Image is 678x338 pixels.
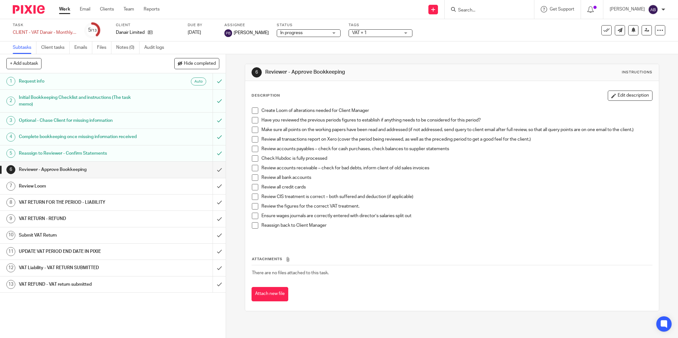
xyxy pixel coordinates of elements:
div: 12 [6,263,15,272]
h1: Optional - Chase Client for missing information [19,116,144,125]
div: 13 [6,280,15,289]
p: Review CIS treatment is correct – both suffered and deduction (if applicable) [261,194,652,200]
p: Review all transactions report on Xero (cover the period being reviewed, as well as the preceding... [261,136,652,143]
h1: Request info [19,77,144,86]
a: Notes (0) [116,41,139,54]
a: Audit logs [144,41,169,54]
p: Review all credit cards [261,184,652,190]
button: Attach new file [252,287,288,301]
div: 6 [252,67,262,77]
span: In progress [280,31,303,35]
button: Edit description [608,91,652,101]
p: Make sure all points on the working papers have been read and addressed (if not addressed, send q... [261,127,652,133]
div: 9 [6,214,15,223]
h1: Submit VAT Return [19,231,144,240]
p: [PERSON_NAME] [610,6,645,12]
div: 8 [6,198,15,207]
a: Reports [144,6,160,12]
h1: VAT RETURN - REFUND [19,214,144,224]
div: 5 [88,26,97,34]
span: There are no files attached to this task. [252,271,329,275]
a: Work [59,6,70,12]
h1: VAT Liability - VAT RETURN SUBMITTED [19,263,144,273]
button: Hide completed [174,58,219,69]
label: Client [116,23,180,28]
label: Task [13,23,77,28]
img: svg%3E [224,29,232,37]
button: + Add subtask [6,58,41,69]
p: Have you reviewed the previous periods figures to establish if anything needs to be considered fo... [261,117,652,123]
p: Review the figures for the correct VAT treatment. [261,203,652,209]
a: Emails [74,41,92,54]
span: Hide completed [184,61,216,66]
img: svg%3E [648,4,658,15]
h1: VAT RETURN FOR THE PERIOD - LIABILITY [19,198,144,207]
h1: Reviewer - Approve Bookkeeping [265,69,466,76]
span: Attachments [252,257,282,261]
a: Subtasks [13,41,36,54]
h1: Reassign to Reviewer - Confirm Statements [19,149,144,158]
a: Client tasks [41,41,70,54]
span: [PERSON_NAME] [234,30,269,36]
p: Check Hubdoc is fully processed [261,155,652,162]
div: 11 [6,247,15,256]
p: Danair Limited [116,29,145,36]
p: Reassign back to Client Manager [261,222,652,229]
label: Due by [188,23,216,28]
label: Status [277,23,341,28]
div: Auto [191,77,206,85]
div: CLIENT - VAT Danair - Monthly VAT Return [13,29,77,36]
p: Review accounts payables – check for cash purchases, check balances to supplier statements [261,146,652,152]
div: 5 [6,149,15,158]
div: 2 [6,97,15,106]
div: 1 [6,77,15,86]
div: 6 [6,165,15,174]
p: Create Loom of alterations needed for Client Manager [261,107,652,114]
span: [DATE] [188,30,201,35]
h1: VAT REFUND - VAT return submitted [19,280,144,289]
h1: Review Loom [19,181,144,191]
span: Get Support [550,7,574,11]
h1: Reviewer - Approve Bookkeeping [19,165,144,174]
a: Files [97,41,111,54]
div: Instructions [622,70,652,75]
a: Email [80,6,90,12]
p: Review accounts receivable – check for bad debts, inform client of old sales invoices [261,165,652,171]
a: Clients [100,6,114,12]
label: Tags [349,23,412,28]
h1: UPDATE VAT PERIOD END DATE IN PIXIE [19,247,144,256]
h1: Complete bookkeeping once missing information received [19,132,144,142]
input: Search [457,8,515,13]
p: Review all bank accounts [261,174,652,181]
img: Pixie [13,5,45,14]
a: Team [124,6,134,12]
h1: Initial Bookkeeping Checklist and instructions (The task memo) [19,93,144,109]
label: Assignee [224,23,269,28]
div: 10 [6,231,15,240]
div: 7 [6,182,15,191]
div: 3 [6,116,15,125]
span: VAT + 1 [352,31,367,35]
div: 4 [6,133,15,142]
small: /13 [91,29,97,32]
p: Description [252,93,280,98]
p: Ensure wages journals are correctly entered with director’s salaries split out [261,213,652,219]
